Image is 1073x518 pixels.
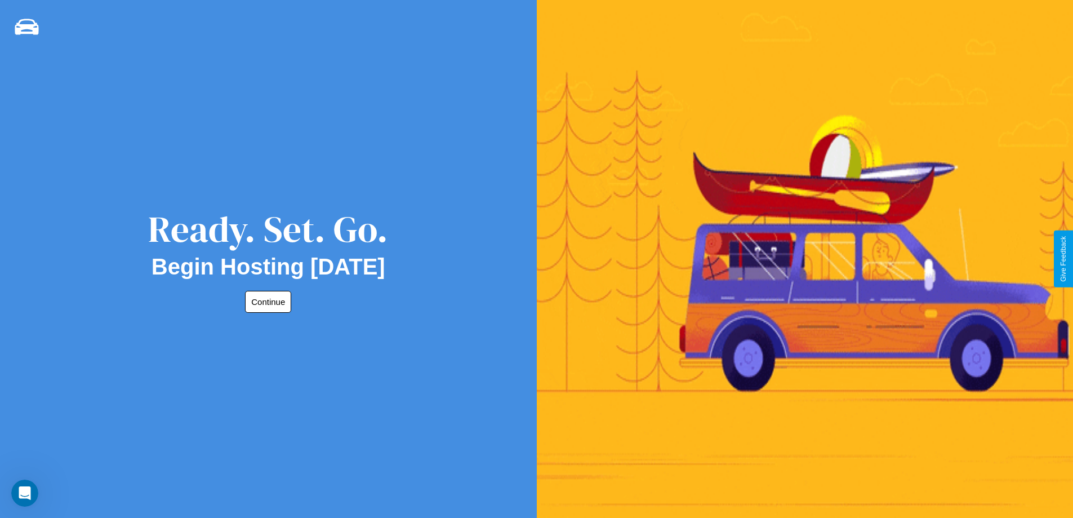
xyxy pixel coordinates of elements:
button: Continue [245,291,291,313]
div: Give Feedback [1059,236,1067,282]
h2: Begin Hosting [DATE] [152,254,385,280]
iframe: Intercom live chat [11,480,38,507]
div: Ready. Set. Go. [148,204,388,254]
